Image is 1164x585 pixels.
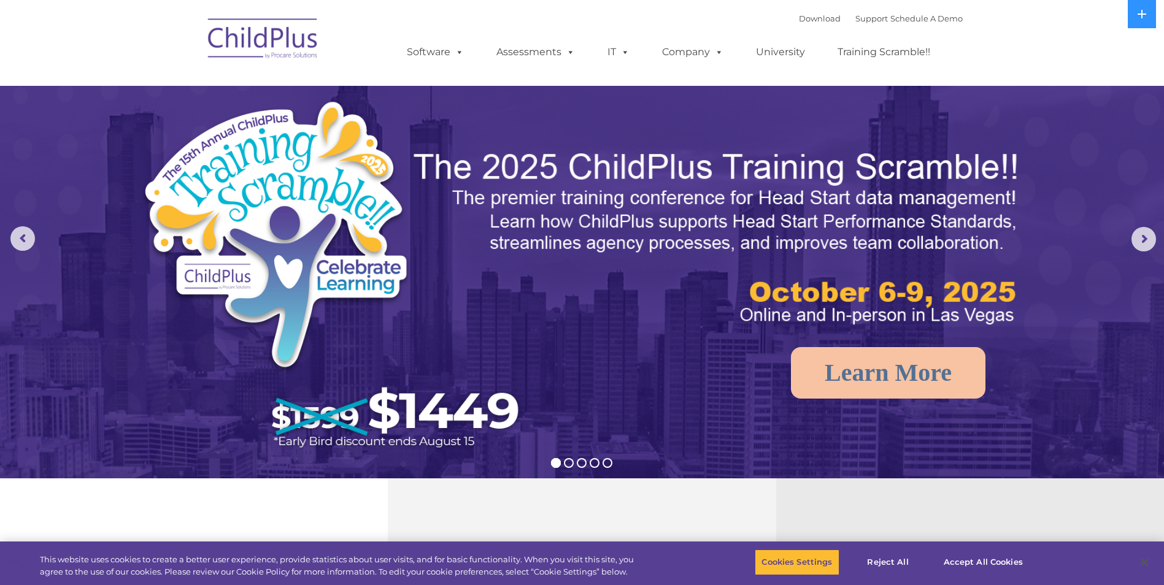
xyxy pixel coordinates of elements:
img: ChildPlus by Procare Solutions [202,10,325,71]
a: Support [855,13,888,23]
a: IT [595,40,642,64]
span: Phone number [171,131,223,140]
button: Accept All Cookies [937,549,1030,575]
button: Reject All [850,549,927,575]
button: Close [1131,549,1158,576]
a: Download [799,13,841,23]
a: Software [395,40,476,64]
font: | [799,13,963,23]
a: Learn More [791,347,985,399]
div: This website uses cookies to create a better user experience, provide statistics about user visit... [40,554,640,578]
a: Assessments [484,40,587,64]
a: Company [650,40,736,64]
a: Schedule A Demo [890,13,963,23]
a: Training Scramble!! [825,40,942,64]
button: Cookies Settings [755,549,839,575]
span: Last name [171,81,208,90]
a: University [744,40,817,64]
